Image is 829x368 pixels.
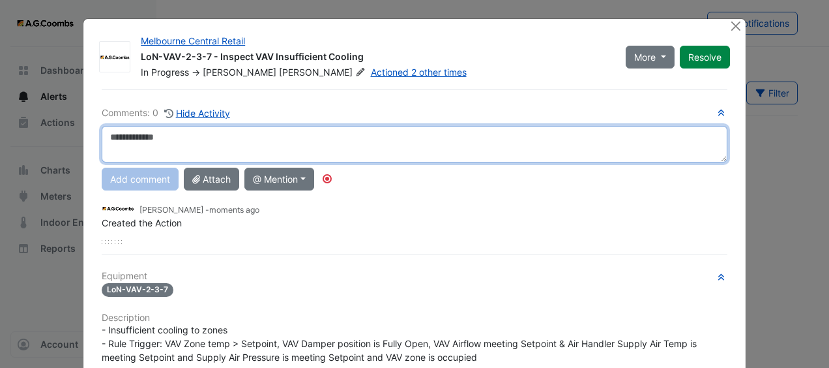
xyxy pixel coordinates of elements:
span: More [634,50,656,64]
a: Actioned 2 other times [371,67,467,78]
span: 2025-09-04 11:40:42 [209,205,259,215]
span: [PERSON_NAME] [203,67,276,78]
span: - Insufficient cooling to zones - Rule Trigger: VAV Zone temp > Setpoint, VAV Damper position is ... [102,324,699,363]
button: Resolve [680,46,730,69]
span: -> [192,67,200,78]
button: Attach [184,168,239,191]
div: Tooltip anchor [321,173,333,185]
button: Close [729,19,743,33]
button: @ Mention [244,168,314,191]
img: AG Coombs [100,51,130,64]
span: Created the Action [102,217,182,228]
a: Melbourne Central Retail [141,35,245,46]
img: AG Coombs [102,202,134,216]
small: [PERSON_NAME] - [139,204,259,216]
h6: Equipment [102,271,727,282]
div: LoN-VAV-2-3-7 - Inspect VAV Insufficient Cooling [141,50,610,66]
div: Comments: 0 [102,106,231,121]
button: More [626,46,675,69]
span: [PERSON_NAME] [279,66,368,79]
h6: Description [102,313,727,324]
span: In Progress [141,67,189,78]
button: Hide Activity [164,106,231,121]
span: LoN-VAV-2-3-7 [102,283,173,297]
